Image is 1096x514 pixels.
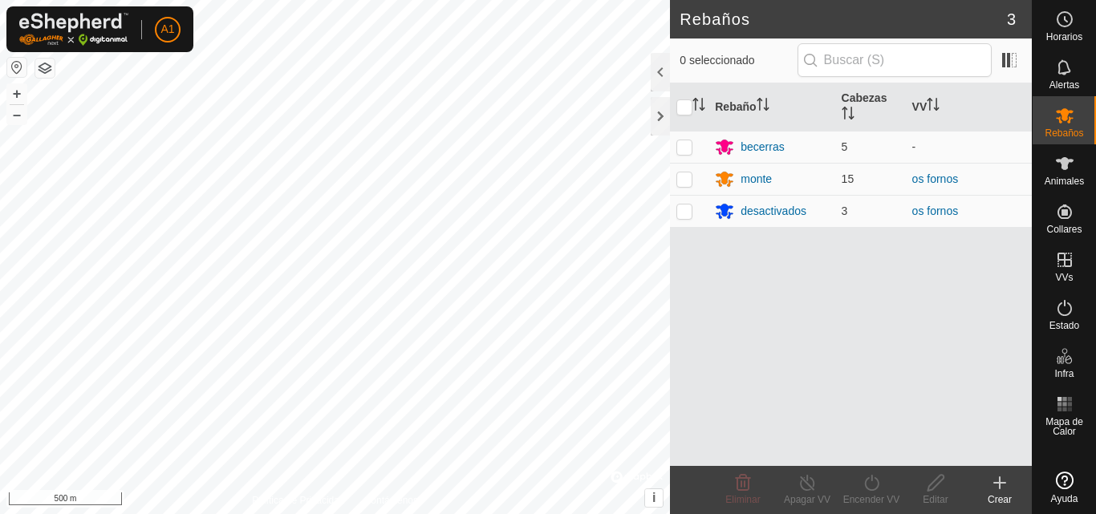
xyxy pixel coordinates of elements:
[912,172,959,185] a: os fornos
[842,109,854,122] p-sorticon: Activar para ordenar
[19,13,128,46] img: Logo Gallagher
[1055,273,1073,282] span: VVs
[1054,369,1074,378] span: Infra
[1045,128,1083,138] span: Rebaños
[652,491,656,504] span: i
[842,140,848,153] span: 5
[680,52,797,69] span: 0 seleccionado
[160,21,174,38] span: A1
[1049,321,1079,330] span: Estado
[1045,176,1084,186] span: Animales
[364,493,418,508] a: Contáctenos
[903,492,968,507] div: Editar
[1046,32,1082,42] span: Horarios
[1051,494,1078,504] span: Ayuda
[680,10,1007,29] h2: Rebaños
[842,204,848,217] span: 3
[906,83,1032,132] th: VV
[741,139,784,156] div: becerras
[725,494,760,505] span: Eliminar
[842,172,854,185] span: 15
[7,105,26,124] button: –
[968,492,1032,507] div: Crear
[775,492,839,507] div: Apagar VV
[7,84,26,103] button: +
[645,489,663,507] button: i
[741,203,806,220] div: desactivados
[927,100,940,113] p-sorticon: Activar para ordenar
[692,100,705,113] p-sorticon: Activar para ordenar
[798,43,992,77] input: Buscar (S)
[1046,225,1082,234] span: Collares
[252,493,344,508] a: Política de Privacidad
[741,171,772,188] div: monte
[1007,7,1016,31] span: 3
[912,204,959,217] a: os fornos
[35,59,55,78] button: Capas del Mapa
[7,58,26,77] button: Restablecer Mapa
[1037,417,1092,436] span: Mapa de Calor
[906,131,1032,163] td: -
[835,83,906,132] th: Cabezas
[1033,465,1096,510] a: Ayuda
[757,100,769,113] p-sorticon: Activar para ordenar
[839,492,903,507] div: Encender VV
[708,83,834,132] th: Rebaño
[1049,80,1079,90] span: Alertas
